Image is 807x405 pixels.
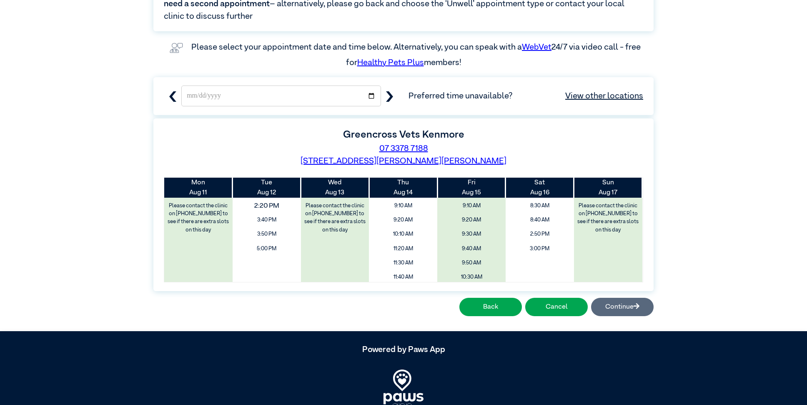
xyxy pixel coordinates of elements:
[372,243,434,255] span: 11:20 AM
[372,214,434,226] span: 9:20 AM
[440,271,503,283] span: 10:30 AM
[506,178,574,198] th: Aug 16
[509,200,571,212] span: 8:30 AM
[357,58,424,67] a: Healthy Pets Plus
[440,200,503,212] span: 9:10 AM
[440,243,503,255] span: 9:40 AM
[236,214,298,226] span: 3:40 PM
[522,43,551,51] a: WebVet
[509,228,571,240] span: 2:50 PM
[191,43,642,66] label: Please select your appointment date and time below. Alternatively, you can speak with a 24/7 via ...
[459,298,522,316] button: Back
[302,200,368,236] label: Please contact the clinic on [PHONE_NUMBER] to see if there are extra slots on this day
[236,243,298,255] span: 5:00 PM
[226,198,307,214] span: 2:20 PM
[165,200,232,236] label: Please contact the clinic on [PHONE_NUMBER] to see if there are extra slots on this day
[369,178,437,198] th: Aug 14
[301,178,369,198] th: Aug 13
[372,271,434,283] span: 11:40 AM
[509,214,571,226] span: 8:40 AM
[372,257,434,269] span: 11:30 AM
[343,130,464,140] label: Greencross Vets Kenmore
[565,90,643,102] a: View other locations
[574,178,642,198] th: Aug 17
[233,178,301,198] th: Aug 12
[379,144,428,153] a: 07 3378 7188
[440,228,503,240] span: 9:30 AM
[236,228,298,240] span: 3:50 PM
[153,345,654,355] h5: Powered by Paws App
[525,298,588,316] button: Cancel
[409,90,643,102] span: Preferred time unavailable?
[301,157,506,165] a: [STREET_ADDRESS][PERSON_NAME][PERSON_NAME]
[575,200,642,236] label: Please contact the clinic on [PHONE_NUMBER] to see if there are extra slots on this day
[164,178,233,198] th: Aug 11
[437,178,506,198] th: Aug 15
[509,243,571,255] span: 3:00 PM
[372,228,434,240] span: 10:10 AM
[372,200,434,212] span: 9:10 AM
[166,40,186,56] img: vet
[440,214,503,226] span: 9:20 AM
[440,257,503,269] span: 9:50 AM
